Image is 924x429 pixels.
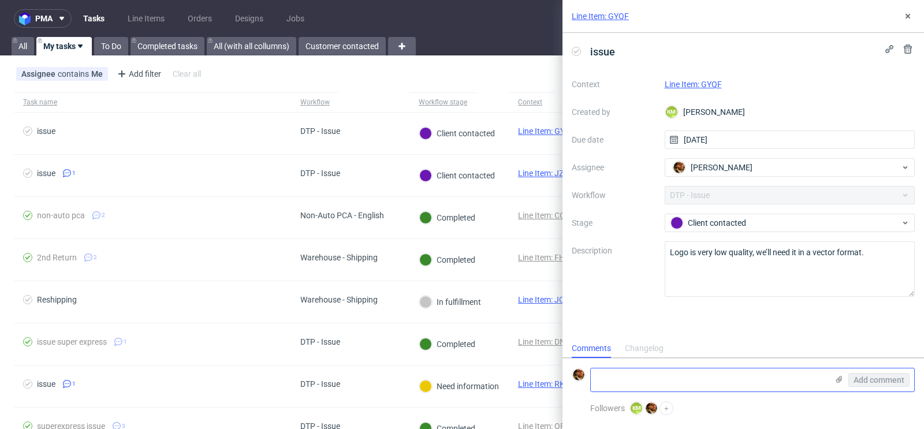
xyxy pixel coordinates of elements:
[518,169,574,178] a: Line Item: JZFH
[300,253,378,262] div: Warehouse - Shipping
[37,337,107,346] div: issue super express
[300,126,340,136] div: DTP - Issue
[76,9,111,28] a: Tasks
[518,211,577,220] a: Line Item: COJM
[572,161,655,174] label: Assignee
[94,37,128,55] a: To Do
[23,98,282,107] span: Task name
[518,253,576,262] a: Line Item: FHHV
[572,216,655,230] label: Stage
[299,37,386,55] a: Customer contacted
[300,98,330,107] div: Workflow
[37,169,55,178] div: issue
[573,369,584,380] img: Matteo Corsico
[124,337,127,346] span: 1
[12,37,34,55] a: All
[419,338,475,350] div: Completed
[625,340,664,358] div: Changelog
[586,42,620,61] span: issue
[646,402,657,414] img: Matteo Corsico
[19,12,35,25] img: logo
[228,9,270,28] a: Designs
[280,9,311,28] a: Jobs
[207,37,296,55] a: All (with all collumns)
[572,10,629,22] a: Line Item: GYQF
[666,106,677,118] figcaption: KM
[121,9,172,28] a: Line Items
[665,103,915,121] div: [PERSON_NAME]
[37,211,85,220] div: non-auto pca
[113,65,163,83] div: Add filter
[572,105,655,119] label: Created by
[37,379,55,389] div: issue
[590,404,625,413] span: Followers
[691,162,752,173] span: [PERSON_NAME]
[419,98,467,107] div: Workflow stage
[518,98,546,107] div: Context
[94,253,97,262] span: 2
[419,253,475,266] div: Completed
[419,380,499,393] div: Need information
[660,401,673,415] button: +
[518,126,575,136] a: Line Item: GYQF
[300,379,340,389] div: DTP - Issue
[37,295,77,304] div: Reshipping
[518,337,572,346] a: Line Item: DNFI
[170,66,203,82] div: Clear all
[72,379,76,389] span: 1
[419,127,495,140] div: Client contacted
[58,69,91,79] span: contains
[419,211,475,224] div: Completed
[21,69,58,79] span: Assignee
[419,169,495,182] div: Client contacted
[300,295,378,304] div: Warehouse - Shipping
[35,14,53,23] span: pma
[572,133,655,147] label: Due date
[102,211,105,220] span: 2
[518,295,573,304] a: Line Item: JCZS
[572,340,611,358] div: Comments
[91,69,103,79] div: Me
[300,211,384,220] div: Non-Auto PCA - English
[665,80,722,89] a: Line Item: GYQF
[665,241,915,297] textarea: Logo is very low quality, we’ll need it in a vector format.
[300,337,340,346] div: DTP - Issue
[300,169,340,178] div: DTP - Issue
[37,253,77,262] div: 2nd Return
[181,9,219,28] a: Orders
[131,37,204,55] a: Completed tasks
[631,402,642,414] figcaption: KM
[670,217,900,229] div: Client contacted
[518,379,577,389] a: Line Item: RKWK
[14,9,72,28] button: pma
[572,188,655,202] label: Workflow
[72,169,76,178] span: 1
[572,77,655,91] label: Context
[37,126,55,136] div: issue
[572,244,655,294] label: Description
[419,296,481,308] div: In fulfillment
[673,162,685,173] img: Matteo Corsico
[36,37,92,55] a: My tasks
